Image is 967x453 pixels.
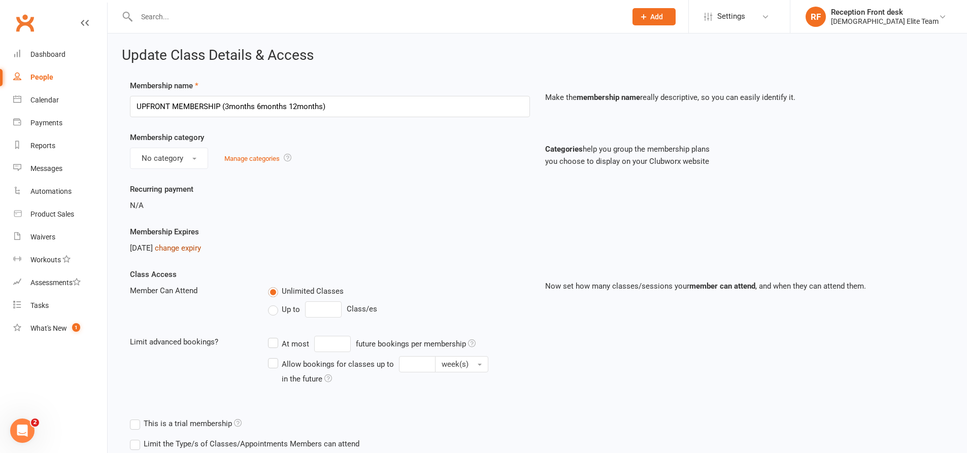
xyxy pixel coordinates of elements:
[130,243,153,253] span: [DATE]
[134,10,619,24] input: Search...
[717,5,745,28] span: Settings
[831,17,939,26] div: [DEMOGRAPHIC_DATA] Elite Team
[689,282,755,291] strong: member can attend
[12,10,38,36] a: Clubworx
[130,131,204,144] label: Membership category
[122,285,260,297] div: Member Can Attend
[130,199,530,212] div: N/A
[13,89,107,112] a: Calendar
[30,278,81,287] div: Assessments
[650,13,663,21] span: Add
[314,336,351,352] input: At mostfuture bookings per membership
[10,419,35,443] iframe: Intercom live chat
[13,226,107,249] a: Waivers
[130,183,193,195] label: Recurring payment
[30,210,74,218] div: Product Sales
[31,419,39,427] span: 2
[130,80,198,92] label: Membership name
[30,73,53,81] div: People
[632,8,676,25] button: Add
[545,280,945,292] p: Now set how many classes/sessions your , and when they can attend them.
[13,180,107,203] a: Automations
[72,323,80,332] span: 1
[545,143,945,167] p: help you group the membership plans you choose to display on your Clubworx website
[435,356,488,372] button: Allow bookings for classes up to in the future
[545,145,583,154] strong: Categories
[13,317,107,340] a: What's New1
[30,50,65,58] div: Dashboard
[30,324,67,332] div: What's New
[13,203,107,226] a: Product Sales
[30,96,59,104] div: Calendar
[806,7,826,27] div: RF
[30,119,62,127] div: Payments
[30,164,62,172] div: Messages
[13,66,107,89] a: People
[13,157,107,180] a: Messages
[831,8,939,17] div: Reception Front desk
[30,187,72,195] div: Automations
[13,112,107,134] a: Payments
[30,142,55,150] div: Reports
[30,301,49,309] div: Tasks
[130,268,177,281] label: Class Access
[282,358,394,370] div: Allow bookings for classes up to
[399,356,436,372] input: Allow bookings for classes up to week(s) in the future
[130,226,199,238] label: Membership Expires
[142,154,183,163] span: No category
[130,148,208,169] button: No category
[13,271,107,294] a: Assessments
[30,233,55,241] div: Waivers
[130,417,242,430] label: This is a trial membership
[155,243,201,253] a: change expiry
[130,96,530,117] input: Enter membership name
[356,338,476,350] div: future bookings per membership
[13,249,107,271] a: Workouts
[282,373,332,385] div: in the future
[282,285,344,296] span: Unlimited Classes
[122,48,953,63] h2: Update Class Details & Access
[30,256,61,264] div: Workouts
[577,93,640,102] strong: membership name
[224,155,280,162] a: Manage categories
[268,301,529,318] div: Class/es
[13,294,107,317] a: Tasks
[442,360,469,369] span: week(s)
[13,43,107,66] a: Dashboard
[545,91,945,103] p: Make the really descriptive, so you can easily identify it.
[282,303,300,314] span: Up to
[13,134,107,157] a: Reports
[122,336,260,348] div: Limit advanced bookings?
[130,438,359,450] label: Limit the Type/s of Classes/Appointments Members can attend
[282,338,309,350] div: At most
